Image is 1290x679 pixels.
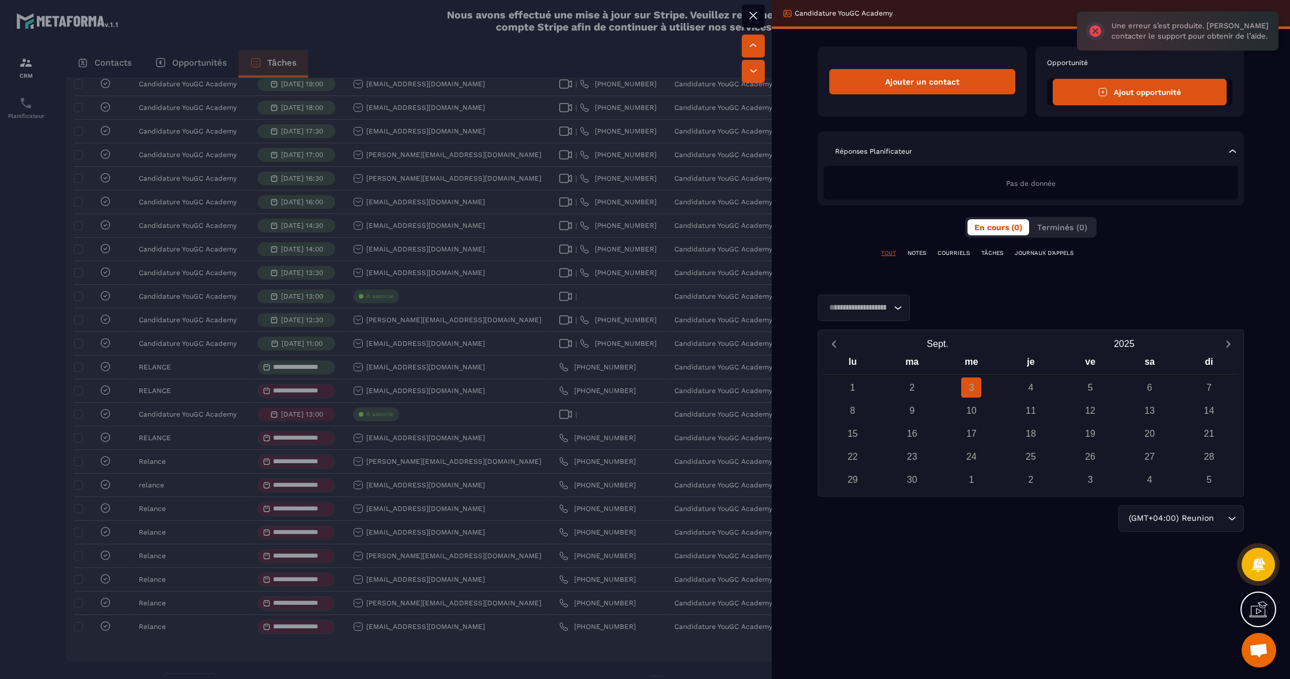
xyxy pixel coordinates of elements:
[938,249,970,257] p: COURRIELS
[1179,354,1239,374] div: di
[1030,219,1094,235] button: Terminés (0)
[1199,377,1219,398] div: 7
[1118,505,1244,532] div: Search for option
[881,249,896,257] p: TOUT
[961,424,981,444] div: 17
[1053,79,1227,105] button: Ajout opportunité
[1242,633,1276,667] a: Ouvrir le chat
[981,249,1003,257] p: TÂCHES
[1199,447,1219,467] div: 28
[902,400,922,421] div: 9
[843,377,863,398] div: 1
[825,302,891,314] input: Search for option
[1020,447,1041,467] div: 25
[1080,447,1101,467] div: 26
[908,249,926,257] p: NOTES
[823,377,1239,490] div: Calendar days
[1080,424,1101,444] div: 19
[1120,354,1179,374] div: sa
[1047,58,1233,67] p: Opportunité
[942,354,1001,374] div: me
[902,424,922,444] div: 16
[974,223,1022,232] span: En cours (0)
[823,354,1239,490] div: Calendar wrapper
[1031,334,1217,354] button: Open years overlay
[902,377,922,398] div: 2
[843,424,863,444] div: 15
[1140,377,1160,398] div: 6
[1001,354,1060,374] div: je
[1020,424,1041,444] div: 18
[967,219,1029,235] button: En cours (0)
[1015,249,1073,257] p: JOURNAUX D'APPELS
[902,470,922,490] div: 30
[1080,470,1101,490] div: 3
[1140,470,1160,490] div: 4
[882,354,942,374] div: ma
[823,354,882,374] div: lu
[1037,223,1087,232] span: Terminés (0)
[843,470,863,490] div: 29
[823,336,844,352] button: Previous month
[795,9,893,18] p: Candidature YouGC Academy
[1020,377,1041,398] div: 4
[818,295,910,321] div: Search for option
[961,470,981,490] div: 1
[1199,470,1219,490] div: 5
[1020,470,1041,490] div: 2
[1140,424,1160,444] div: 20
[961,400,981,421] div: 10
[1061,354,1120,374] div: ve
[1199,424,1219,444] div: 21
[1126,512,1216,525] span: (GMT+04:00) Reunion
[843,400,863,421] div: 8
[1080,377,1101,398] div: 5
[902,447,922,467] div: 23
[1199,400,1219,421] div: 14
[844,334,1031,354] button: Open months overlay
[1020,400,1041,421] div: 11
[843,447,863,467] div: 22
[1140,447,1160,467] div: 27
[1006,180,1056,188] span: Pas de donnée
[829,69,1015,94] div: Ajouter un contact
[961,447,981,467] div: 24
[961,377,981,398] div: 3
[1080,400,1101,421] div: 12
[1140,400,1160,421] div: 13
[1217,336,1239,352] button: Next month
[1216,512,1225,525] input: Search for option
[835,147,912,156] p: Réponses Planificateur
